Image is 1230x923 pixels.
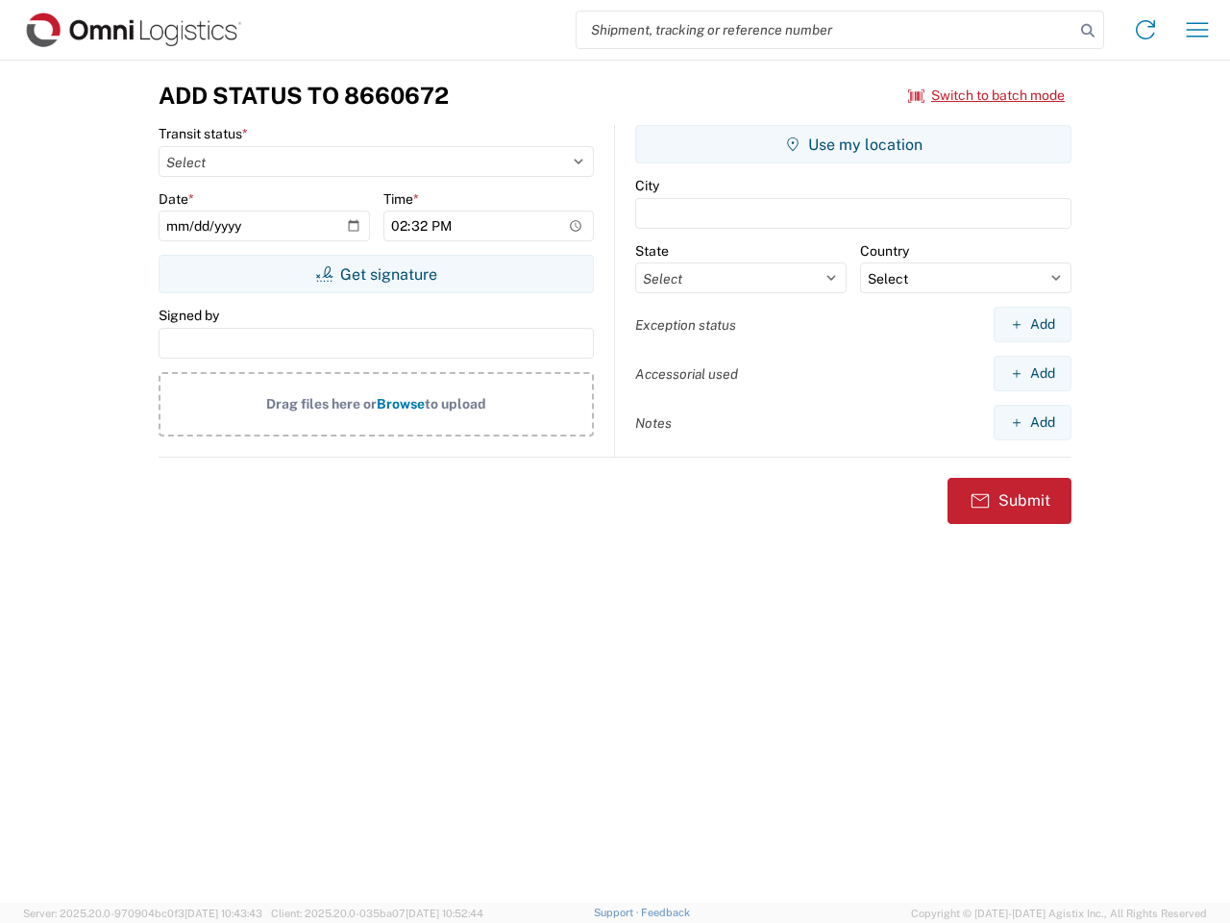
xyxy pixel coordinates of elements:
[425,396,486,412] span: to upload
[577,12,1074,48] input: Shipment, tracking or reference number
[860,242,909,260] label: Country
[383,190,419,208] label: Time
[271,908,483,919] span: Client: 2025.20.0-035ba07
[635,125,1071,163] button: Use my location
[635,177,659,194] label: City
[947,478,1071,524] button: Submit
[635,365,738,383] label: Accessorial used
[994,405,1071,440] button: Add
[406,908,483,919] span: [DATE] 10:52:44
[184,908,262,919] span: [DATE] 10:43:43
[635,316,736,334] label: Exception status
[159,255,594,293] button: Get signature
[994,307,1071,342] button: Add
[994,356,1071,391] button: Add
[635,242,669,260] label: State
[159,125,248,142] label: Transit status
[908,80,1065,112] button: Switch to batch mode
[641,907,690,918] a: Feedback
[159,190,194,208] label: Date
[594,907,642,918] a: Support
[377,396,425,412] span: Browse
[159,82,449,110] h3: Add Status to 8660672
[23,908,262,919] span: Server: 2025.20.0-970904bc0f3
[159,307,219,324] label: Signed by
[911,905,1207,922] span: Copyright © [DATE]-[DATE] Agistix Inc., All Rights Reserved
[635,414,672,432] label: Notes
[266,396,377,412] span: Drag files here or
